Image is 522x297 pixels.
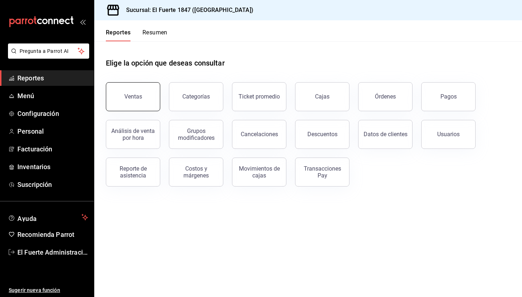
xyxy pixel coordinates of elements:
[421,120,476,149] button: Usuarios
[5,53,89,60] a: Pregunta a Parrot AI
[106,120,160,149] button: Análisis de venta por hora
[80,19,86,25] button: open_drawer_menu
[364,131,407,138] div: Datos de clientes
[307,131,337,138] div: Descuentos
[17,144,88,154] span: Facturación
[300,165,345,179] div: Transacciones Pay
[17,91,88,101] span: Menú
[111,127,156,141] div: Análisis de venta por hora
[17,73,88,83] span: Reportes
[17,162,88,172] span: Inventarios
[8,43,89,59] button: Pregunta a Parrot AI
[295,82,349,111] a: Cajas
[232,120,286,149] button: Cancelaciones
[124,93,142,100] div: Ventas
[169,82,223,111] button: Categorías
[17,213,79,222] span: Ayuda
[232,82,286,111] button: Ticket promedio
[169,158,223,187] button: Costos y márgenes
[174,165,219,179] div: Costos y márgenes
[295,158,349,187] button: Transacciones Pay
[295,120,349,149] button: Descuentos
[17,126,88,136] span: Personal
[440,93,457,100] div: Pagos
[437,131,460,138] div: Usuarios
[358,82,413,111] button: Órdenes
[315,92,330,101] div: Cajas
[421,82,476,111] button: Pagos
[106,29,167,41] div: navigation tabs
[241,131,278,138] div: Cancelaciones
[20,47,78,55] span: Pregunta a Parrot AI
[120,6,253,14] h3: Sucursal: El Fuerte 1847 ([GEOGRAPHIC_DATA])
[182,93,210,100] div: Categorías
[17,109,88,118] span: Configuración
[111,165,156,179] div: Reporte de asistencia
[17,180,88,189] span: Suscripción
[9,286,88,294] span: Sugerir nueva función
[142,29,167,41] button: Resumen
[106,29,131,41] button: Reportes
[232,158,286,187] button: Movimientos de cajas
[106,58,225,68] h1: Elige la opción que deseas consultar
[237,165,282,179] div: Movimientos de cajas
[375,93,396,100] div: Órdenes
[106,82,160,111] button: Ventas
[106,158,160,187] button: Reporte de asistencia
[169,120,223,149] button: Grupos modificadores
[239,93,280,100] div: Ticket promedio
[358,120,413,149] button: Datos de clientes
[17,230,88,239] span: Recomienda Parrot
[174,127,219,141] div: Grupos modificadores
[17,247,88,257] span: El Fuerte Administración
